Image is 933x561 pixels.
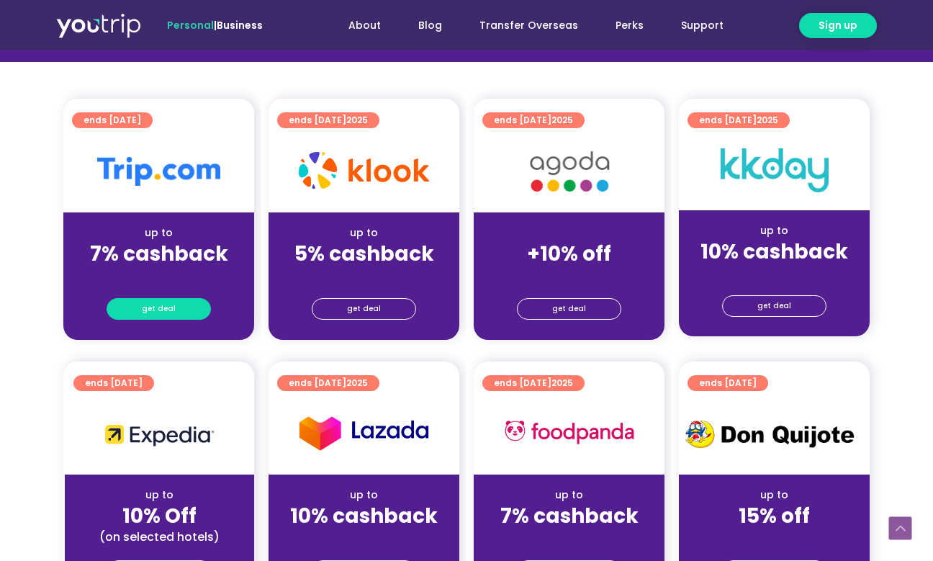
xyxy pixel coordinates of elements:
div: up to [690,223,858,238]
span: ends [DATE] [494,112,573,128]
a: ends [DATE] [688,375,768,391]
span: ends [DATE] [699,375,757,391]
strong: 10% cashback [290,502,438,530]
span: get deal [757,296,791,316]
span: ends [DATE] [699,112,778,128]
a: Support [662,12,742,39]
div: up to [76,488,243,503]
a: ends [DATE]2025 [482,375,585,391]
span: ends [DATE] [494,375,573,391]
strong: +10% off [527,240,611,268]
div: up to [280,225,448,241]
div: (for stays only) [280,529,448,544]
a: Sign up [799,13,877,38]
div: (for stays only) [485,529,653,544]
div: up to [485,488,653,503]
strong: 10% cashback [700,238,848,266]
a: ends [DATE]2025 [482,112,585,128]
span: Personal [167,18,214,32]
span: 2025 [551,377,573,389]
nav: Menu [302,12,742,39]
div: (for stays only) [485,267,653,282]
a: get deal [517,298,621,320]
div: (on selected hotels) [76,529,243,544]
span: get deal [347,299,381,319]
a: About [330,12,400,39]
span: | [167,18,263,32]
span: ends [DATE] [289,375,368,391]
span: get deal [142,299,176,319]
a: Business [217,18,263,32]
span: Sign up [819,18,857,33]
a: ends [DATE] [73,375,154,391]
strong: 15% off [739,502,810,530]
a: Blog [400,12,461,39]
span: 2025 [346,377,368,389]
a: get deal [312,298,416,320]
div: (for stays only) [690,529,858,544]
span: 2025 [346,114,368,126]
strong: 5% cashback [294,240,434,268]
strong: 10% Off [122,502,197,530]
div: (for stays only) [690,265,858,280]
a: ends [DATE]2025 [277,375,379,391]
strong: 7% cashback [90,240,228,268]
span: ends [DATE] [289,112,368,128]
span: 2025 [757,114,778,126]
span: 2025 [551,114,573,126]
span: get deal [552,299,586,319]
a: Perks [597,12,662,39]
span: ends [DATE] [85,375,143,391]
div: (for stays only) [280,267,448,282]
a: Transfer Overseas [461,12,597,39]
strong: 7% cashback [500,502,639,530]
div: up to [280,488,448,503]
a: get deal [107,298,211,320]
a: ends [DATE]2025 [688,112,790,128]
div: (for stays only) [75,267,243,282]
a: get deal [722,295,826,317]
span: up to [556,225,582,240]
a: ends [DATE] [72,112,153,128]
a: ends [DATE]2025 [277,112,379,128]
div: up to [690,488,858,503]
span: ends [DATE] [84,112,141,128]
div: up to [75,225,243,241]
